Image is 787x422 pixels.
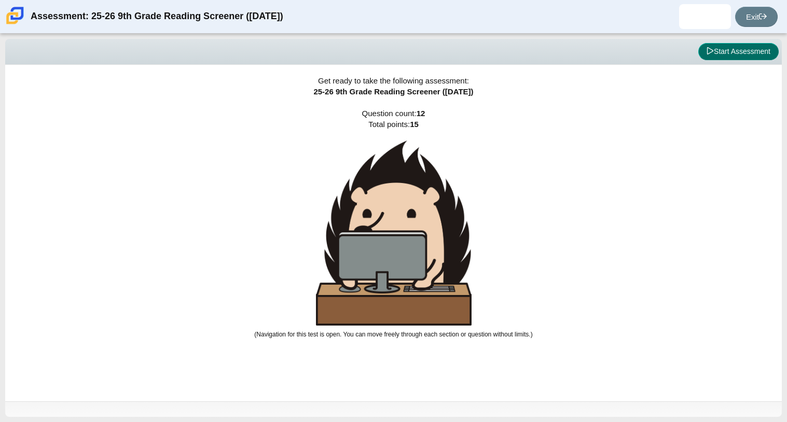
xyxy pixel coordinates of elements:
img: naomi.penamariano.lvTMFI [697,8,713,25]
a: Carmen School of Science & Technology [4,19,26,28]
span: 25-26 9th Grade Reading Screener ([DATE]) [313,87,473,96]
b: 15 [410,120,419,129]
div: Assessment: 25-26 9th Grade Reading Screener ([DATE]) [31,4,283,29]
b: 12 [417,109,425,118]
img: hedgehog-behind-computer-large.png [316,140,472,326]
img: Carmen School of Science & Technology [4,5,26,26]
span: Get ready to take the following assessment: [318,76,469,85]
span: Question count: Total points: [254,109,532,338]
button: Start Assessment [698,43,779,61]
small: (Navigation for this test is open. You can move freely through each section or question without l... [254,331,532,338]
a: Exit [735,7,778,27]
